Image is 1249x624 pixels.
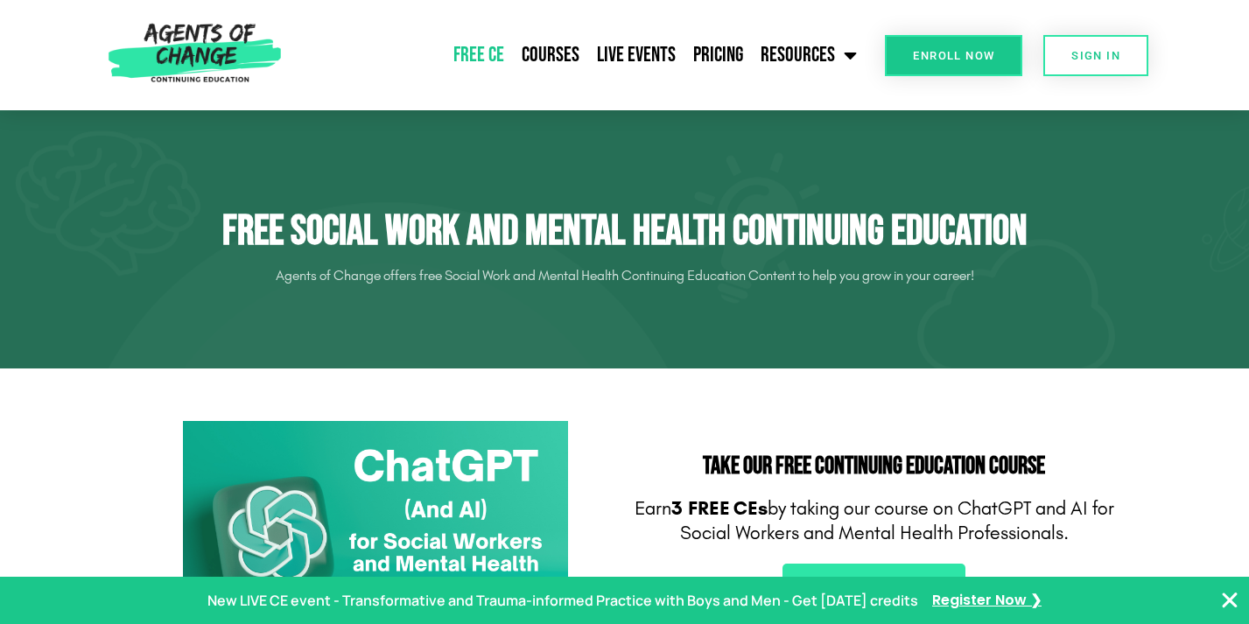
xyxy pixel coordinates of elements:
[885,35,1022,76] a: Enroll Now
[207,588,918,613] p: New LIVE CE event - Transformative and Trauma-informed Practice with Boys and Men - Get [DATE] cr...
[671,497,768,520] b: 3 FREE CEs
[932,588,1042,613] a: Register Now ❯
[634,454,1115,479] h2: Take Our FREE Continuing Education Course
[1071,50,1120,61] span: SIGN IN
[513,33,588,77] a: Courses
[135,262,1115,290] p: Agents of Change offers free Social Work and Mental Health Continuing Education Content to help y...
[913,50,994,61] span: Enroll Now
[1219,590,1240,611] button: Close Banner
[135,207,1115,257] h1: Free Social Work and Mental Health Continuing Education
[782,564,965,604] a: Claim My Free CEUs!
[1043,35,1148,76] a: SIGN IN
[445,33,513,77] a: Free CE
[634,496,1115,546] p: Earn by taking our course on ChatGPT and AI for Social Workers and Mental Health Professionals.
[289,33,865,77] nav: Menu
[752,33,866,77] a: Resources
[684,33,752,77] a: Pricing
[588,33,684,77] a: Live Events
